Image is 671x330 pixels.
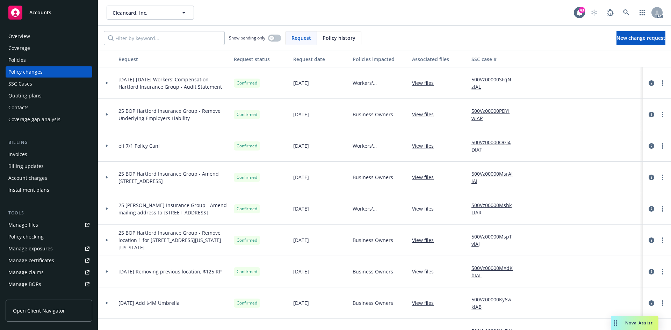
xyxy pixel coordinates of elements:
a: more [658,299,667,307]
button: Request status [231,51,290,67]
a: circleInformation [647,236,656,244]
span: Confirmed [237,206,257,212]
a: Manage certificates [6,255,92,266]
div: Associated files [412,56,466,63]
a: 500Vz00000MsbkLIAR [471,201,518,216]
a: Switch app [635,6,649,20]
div: Toggle Row Expanded [98,130,116,162]
a: Policies [6,54,92,66]
span: Business Owners [353,268,393,275]
a: View files [412,142,439,149]
span: [DATE] [293,268,309,275]
span: Workers' Compensation - 24-25 WC Policy- [GEOGRAPHIC_DATA] [353,142,406,149]
a: Coverage gap analysis [6,114,92,125]
div: Toggle Row Expanded [98,193,116,225]
span: Confirmed [237,80,257,86]
span: Business Owners [353,236,393,244]
div: Account charges [8,173,47,184]
a: Overview [6,31,92,42]
a: View files [412,268,439,275]
span: 25 BOP Hartford Insurance Group - Remove Underlying Employers Liability [118,107,228,122]
a: 500Vz00000MXdKbIAL [471,264,518,279]
span: [DATE] Removing previous location, $125 RP [118,268,222,275]
span: Business Owners [353,174,393,181]
a: Policy checking [6,231,92,242]
a: Installment plans [6,184,92,196]
div: Toggle Row Expanded [98,256,116,287]
span: [DATE] [293,79,309,87]
a: Search [619,6,633,20]
div: Quoting plans [8,90,42,101]
a: Start snowing [587,6,601,20]
button: Cleancard, Inc. [107,6,194,20]
div: Manage files [8,219,38,230]
div: Toggle Row Expanded [98,67,116,99]
div: Installment plans [8,184,49,196]
a: 500Vz00000OGi4DIAT [471,139,518,153]
div: Policies impacted [353,56,406,63]
a: Billing updates [6,161,92,172]
span: [DATE] [293,236,309,244]
span: Workers' Compensation - 24-25 WC Policy- [GEOGRAPHIC_DATA] [353,79,406,87]
span: [DATE] [293,142,309,149]
a: 500Vz00000SFqNzIAL [471,76,518,90]
button: SSC case # [469,51,521,67]
div: SSC case # [471,56,518,63]
div: Toggle Row Expanded [98,225,116,256]
span: Business Owners [353,299,393,307]
div: Summary of insurance [8,291,62,302]
div: Toggle Row Expanded [98,287,116,319]
a: Accounts [6,3,92,22]
span: Business Owners [353,111,393,118]
a: Quoting plans [6,90,92,101]
a: 500Vz00000MspTvIAJ [471,233,518,248]
a: New change request [616,31,665,45]
a: circleInformation [647,267,656,276]
a: Summary of insurance [6,291,92,302]
span: New change request [616,35,665,41]
span: Confirmed [237,174,257,181]
a: more [658,173,667,182]
a: Manage files [6,219,92,230]
div: Toggle Row Expanded [98,162,116,193]
div: Manage certificates [8,255,54,266]
a: circleInformation [647,142,656,150]
a: circleInformation [647,79,656,87]
span: Open Client Navigator [13,307,65,314]
a: Account charges [6,173,92,184]
a: View files [412,111,439,118]
span: Workers' Compensation - 24-25 WC Policy- [GEOGRAPHIC_DATA] [353,205,406,212]
div: Manage BORs [8,279,41,290]
span: Confirmed [237,237,257,243]
a: Manage exposures [6,243,92,254]
a: more [658,142,667,150]
div: Billing updates [8,161,44,172]
span: eff 7/1 Policy Canl [118,142,160,149]
div: Invoices [8,149,27,160]
span: Confirmed [237,269,257,275]
a: 500Vz00000Ky6wkIAB [471,296,518,310]
a: circleInformation [647,299,656,307]
a: View files [412,205,439,212]
a: Policy changes [6,66,92,78]
a: Invoices [6,149,92,160]
span: [DATE] [293,299,309,307]
div: Billing [6,139,92,146]
div: Request [118,56,228,63]
div: 43 [579,7,585,13]
button: Nova Assist [611,316,658,330]
div: Request status [234,56,288,63]
div: Policy changes [8,66,43,78]
a: more [658,236,667,244]
span: Nova Assist [625,320,653,326]
div: Toggle Row Expanded [98,99,116,130]
a: Contacts [6,102,92,113]
a: View files [412,236,439,244]
a: 500Vz00000MsrAlIAJ [471,170,518,185]
button: Associated files [409,51,469,67]
div: Policies [8,54,26,66]
a: more [658,205,667,213]
span: Policy history [323,34,355,42]
div: Manage claims [8,267,44,278]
